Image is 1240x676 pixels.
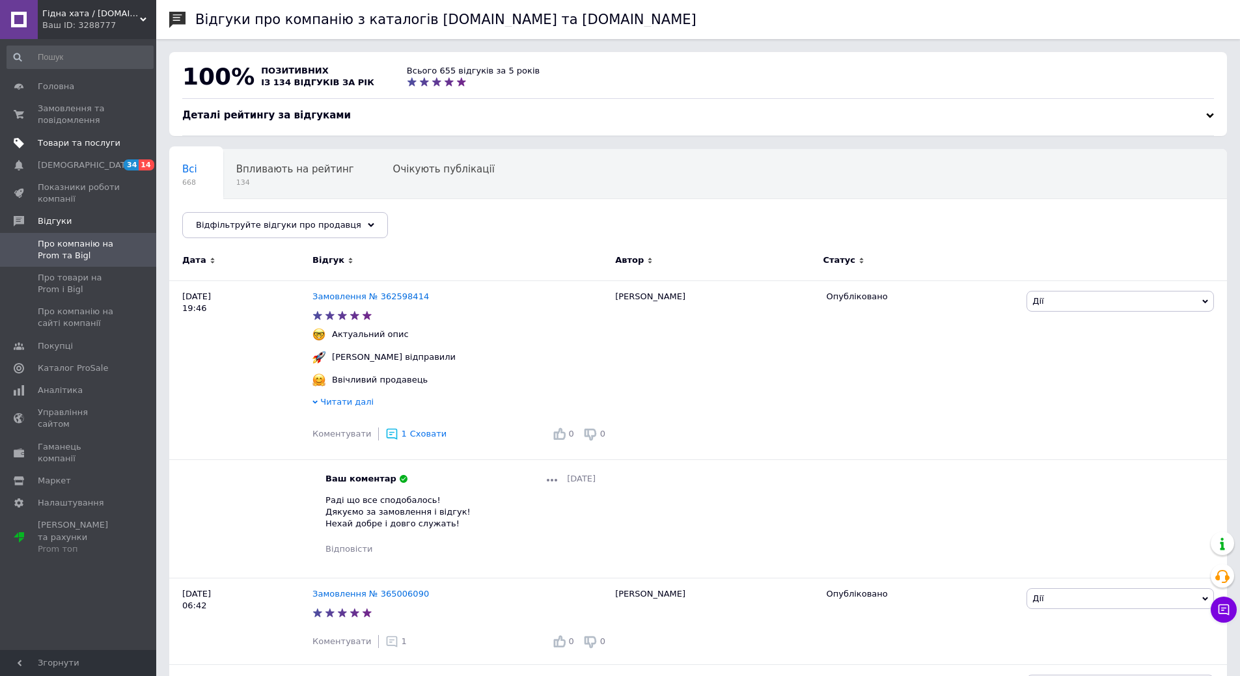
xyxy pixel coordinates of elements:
[1032,296,1043,306] span: Дії
[325,473,396,485] span: Ваш коментар
[261,66,329,75] span: позитивних
[236,163,354,175] span: Впливають на рейтинг
[38,81,74,92] span: Головна
[38,497,104,509] span: Налаштування
[124,159,139,170] span: 34
[600,429,605,439] span: 0
[312,291,429,301] a: Замовлення № 362598414
[42,20,156,31] div: Ваш ID: 3288777
[312,429,371,439] span: Коментувати
[329,374,431,386] div: Ввічливий продавець
[169,199,340,249] div: Опубліковані без коментаря
[139,159,154,170] span: 14
[38,272,120,295] span: Про товари на Prom і Bigl
[42,8,140,20] span: Гідна хата / gidnahata.com.ua
[320,397,374,407] span: Читати далі
[195,12,696,27] h1: Відгуки про компанію з каталогів [DOMAIN_NAME] та [DOMAIN_NAME]
[38,441,120,465] span: Гаманець компанії
[312,351,325,364] img: :rocket:
[312,428,371,440] div: Коментувати
[402,429,407,439] span: 1
[567,473,596,485] span: [DATE]
[312,373,325,386] img: :hugging_face:
[325,544,372,554] span: Відповісти
[38,340,73,352] span: Покупці
[325,543,372,555] div: Відповісти
[38,215,72,227] span: Відгуки
[261,77,374,87] span: із 134 відгуків за рік
[182,109,351,121] span: Деталі рейтингу за відгуками
[236,178,354,187] span: 134
[38,103,120,126] span: Замовлення та повідомлення
[569,636,574,646] span: 0
[609,578,820,664] div: [PERSON_NAME]
[182,163,197,175] span: Всі
[38,475,71,487] span: Маркет
[312,589,429,599] a: Замовлення № 365006090
[38,385,83,396] span: Аналітика
[169,578,312,664] div: [DATE] 06:42
[196,220,361,230] span: Відфільтруйте відгуки про продавця
[826,291,1017,303] div: Опубліковано
[615,254,644,266] span: Автор
[38,407,120,430] span: Управління сайтом
[385,427,447,440] div: 1Сховати
[393,163,495,175] span: Очікують публікації
[182,178,197,187] span: 668
[38,306,120,329] span: Про компанію на сайті компанії
[329,329,412,340] div: Актуальний опис
[569,429,574,439] span: 0
[169,280,312,578] div: [DATE] 19:46
[312,636,371,647] div: Коментувати
[823,254,855,266] span: Статус
[182,109,1214,122] div: Деталі рейтингу за відгуками
[38,182,120,205] span: Показники роботи компанії
[38,519,120,555] span: [PERSON_NAME] та рахунки
[182,254,206,266] span: Дата
[7,46,154,69] input: Пошук
[38,238,120,262] span: Про компанію на Prom та Bigl
[312,636,371,646] span: Коментувати
[410,429,447,439] span: Сховати
[1211,597,1237,623] button: Чат з покупцем
[38,543,120,555] div: Prom топ
[600,636,605,646] span: 0
[38,137,120,149] span: Товари та послуги
[385,635,407,648] div: 1
[38,159,134,171] span: [DEMOGRAPHIC_DATA]
[312,254,344,266] span: Відгук
[826,588,1017,600] div: Опубліковано
[609,280,820,578] div: [PERSON_NAME]
[182,213,314,224] span: Опубліковані без комен...
[329,351,459,363] div: [PERSON_NAME] відправили
[182,63,255,90] span: 100%
[38,362,108,374] span: Каталог ProSale
[312,396,609,411] div: Читати далі
[325,495,471,528] span: Раді що все сподобалось! Дякуємо за замовлення і відгук! Нехай добре і довго служать!
[402,636,407,646] span: 1
[1032,593,1043,603] span: Дії
[407,65,540,77] div: Всього 655 відгуків за 5 років
[312,328,325,341] img: :nerd_face:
